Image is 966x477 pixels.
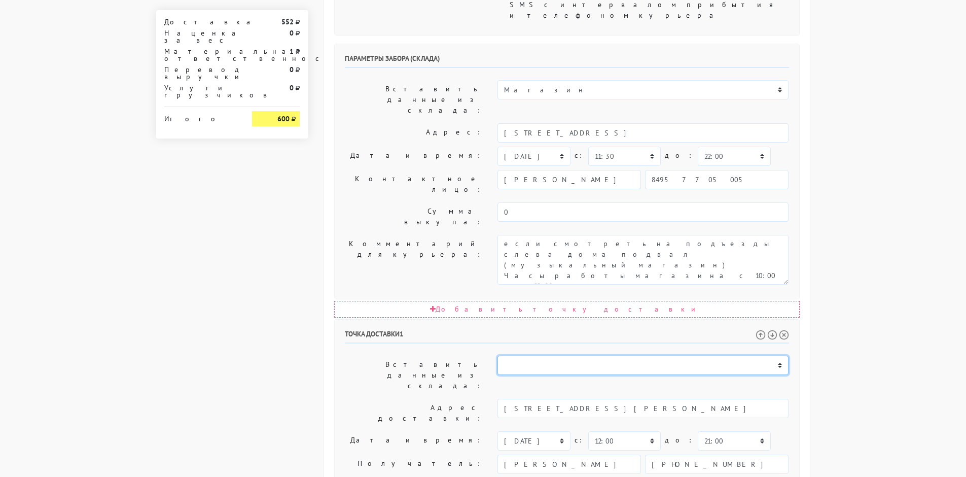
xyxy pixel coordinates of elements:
[665,431,694,449] label: до:
[337,431,490,451] label: Дата и время:
[290,83,294,92] strong: 0
[575,147,584,164] label: c:
[157,29,245,44] div: Наценка за вес
[157,48,245,62] div: Материальная ответственность
[337,80,490,119] label: Вставить данные из склада:
[497,170,641,189] input: Имя
[290,65,294,74] strong: 0
[645,455,789,474] input: Телефон
[337,356,490,395] label: Вставить данные из склада:
[290,28,294,38] strong: 0
[575,431,584,449] label: c:
[164,111,237,122] div: Итого
[281,17,294,26] strong: 552
[337,235,490,285] label: Комментарий для курьера:
[337,123,490,143] label: Адрес:
[345,330,789,344] h6: Точка доставки
[277,114,290,123] strong: 600
[337,455,490,474] label: Получатель:
[400,329,404,338] span: 1
[497,235,789,285] textarea: если смотреть на подъезды слева дома подвал (музыкальный магазин) Часы работы магазина с 10:00 до...
[337,170,490,198] label: Контактное лицо:
[665,147,694,164] label: до:
[337,399,490,427] label: Адрес доставки:
[157,66,245,80] div: Перевод выручки
[157,18,245,25] div: Доставка
[345,54,789,68] h6: Параметры забора (склада)
[337,147,490,166] label: Дата и время:
[290,47,294,56] strong: 1
[337,202,490,231] label: Сумма выкупа:
[645,170,789,189] input: Телефон
[334,301,800,318] div: Добавить точку доставки
[497,455,641,474] input: Имя
[157,84,245,98] div: Услуги грузчиков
